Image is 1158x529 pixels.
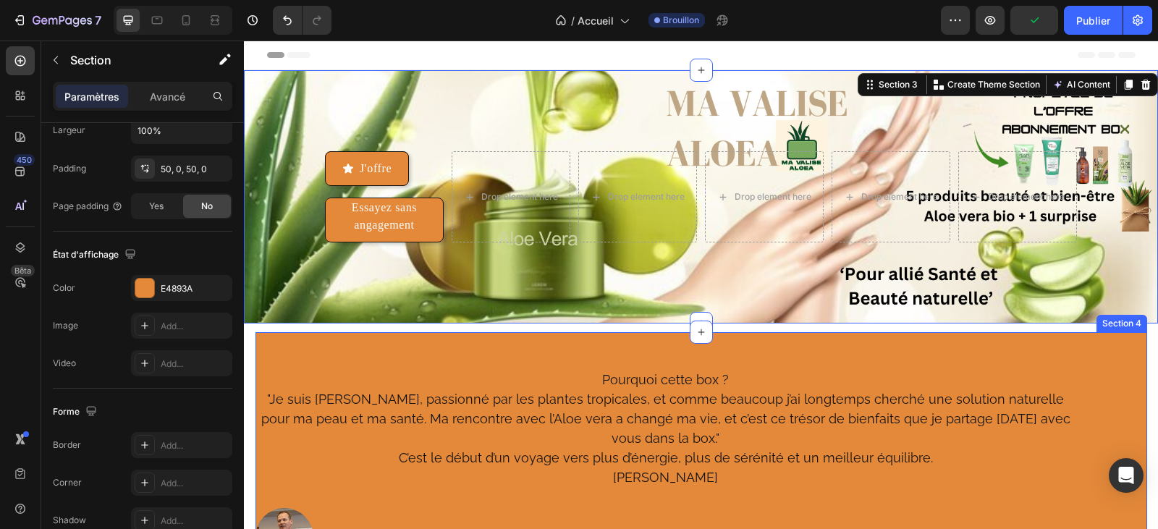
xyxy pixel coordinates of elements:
div: Drop element here [617,151,694,162]
font: Bêta [14,266,31,276]
font: 450 [17,155,32,165]
div: Add... [161,320,229,333]
div: Add... [161,439,229,452]
font: Publier [1076,14,1110,27]
button: AI Content [806,35,869,53]
div: Border [53,439,81,452]
div: Drop element here [491,151,567,162]
font: Forme [53,406,80,417]
font: État d'affichage [53,249,119,260]
font: Brouillon [663,14,699,25]
p: Pourquoi cette box ? [13,329,831,349]
div: Page padding [53,200,123,213]
div: Corner [53,476,82,489]
span: Yes [149,200,164,213]
div: Color [53,282,75,295]
div: 50, 0, 50, 0 [161,163,229,176]
button: Publier [1064,6,1123,35]
div: Image [53,319,78,332]
font: Accueil [578,14,614,27]
div: Add... [161,357,229,371]
div: Drop element here [364,151,441,162]
input: Auto [132,117,232,143]
div: Annuler/Rétablir [273,6,331,35]
div: Add... [161,477,229,490]
div: Add... [161,515,229,528]
font: / [571,14,575,27]
p: Section [70,51,189,69]
font: Largeur [53,124,85,135]
p: Create Theme Section [703,38,796,51]
div: Video [53,357,76,370]
div: Section 4 [855,276,900,289]
div: Ouvrir Intercom Messenger [1109,458,1144,493]
div: Padding [53,162,86,175]
iframe: Zone de conception [244,41,1158,529]
div: Shadow [53,514,86,527]
span: No [201,200,213,213]
div: Section 3 [632,38,677,51]
font: Avancé [150,90,185,103]
font: Section [70,53,111,67]
div: Drop element here [744,151,821,162]
font: Paramètres [64,90,119,103]
p: [PERSON_NAME] [13,427,831,447]
button: 7 [6,6,108,35]
p: "Je suis [PERSON_NAME], passionné par les plantes tropicales, et comme beaucoup j’ai longtemps ch... [13,349,831,407]
font: 7 [95,13,101,27]
div: E4893A [161,282,229,295]
img: gempages_580623151424078344-cd7f34ad-4eed-4c1f-88c2-a7250b32add3.jpg [12,467,69,525]
p: C’est le début d’un voyage vers plus d’énergie, plus de sérénité et un meilleur équilibre. [13,407,831,427]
